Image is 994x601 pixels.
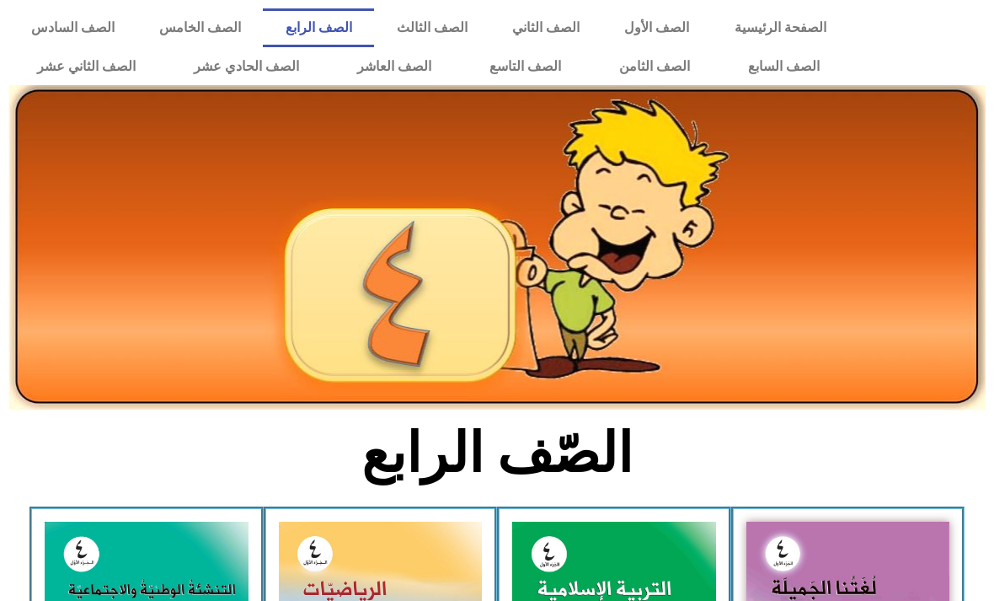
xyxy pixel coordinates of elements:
[461,47,591,86] a: الصف التاسع
[165,47,329,86] a: الصف الحادي عشر
[8,8,136,47] a: الصف السادس
[712,8,848,47] a: الصفحة الرئيسية
[719,47,848,86] a: الصف السابع
[136,8,263,47] a: الصف الخامس
[602,8,712,47] a: الصف الأول
[219,421,776,486] h2: الصّف الرابع
[8,47,165,86] a: الصف الثاني عشر
[590,47,719,86] a: الصف الثامن
[329,47,461,86] a: الصف العاشر
[263,8,374,47] a: الصف الرابع
[374,8,489,47] a: الصف الثالث
[490,8,602,47] a: الصف الثاني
